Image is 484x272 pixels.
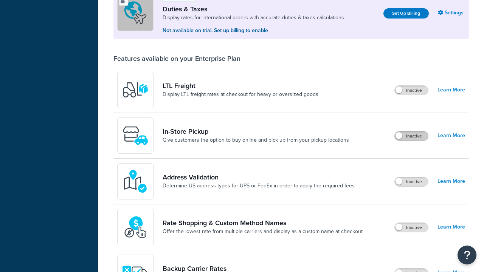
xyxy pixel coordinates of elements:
label: Inactive [395,131,428,141]
div: Features available on your Enterprise Plan [113,54,240,63]
a: Display rates for international orders with accurate duties & taxes calculations [163,14,344,22]
a: In-Store Pickup [163,127,349,136]
label: Inactive [395,223,428,232]
img: icon-duo-feat-rate-shopping-ecdd8bed.png [122,214,149,240]
a: Rate Shopping & Custom Method Names [163,219,363,227]
a: Learn More [437,176,465,187]
a: Offer the lowest rate from multiple carriers and display as a custom name at checkout [163,228,363,235]
img: wfgcfpwTIucLEAAAAASUVORK5CYII= [122,122,149,149]
a: Set Up Billing [383,8,429,19]
button: Open Resource Center [458,246,476,264]
label: Inactive [395,177,428,186]
a: Learn More [437,130,465,141]
a: Learn More [437,85,465,95]
label: Inactive [395,86,428,95]
img: y79ZsPf0fXUFUhFXDzUgf+ktZg5F2+ohG75+v3d2s1D9TjoU8PiyCIluIjV41seZevKCRuEjTPPOKHJsQcmKCXGdfprl3L4q7... [122,77,149,103]
a: Settings [438,8,465,18]
a: LTL Freight [163,82,318,90]
a: Address Validation [163,173,355,181]
a: Give customers the option to buy online and pick up from your pickup locations [163,136,349,144]
img: kIG8fy0lQAAAABJRU5ErkJggg== [122,168,149,195]
a: Duties & Taxes [163,5,344,13]
a: Learn More [437,222,465,232]
a: Display LTL freight rates at checkout for heavy or oversized goods [163,91,318,98]
a: Determine US address types for UPS or FedEx in order to apply the required fees [163,182,355,190]
p: Not available on trial. Set up billing to enable [163,26,344,35]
